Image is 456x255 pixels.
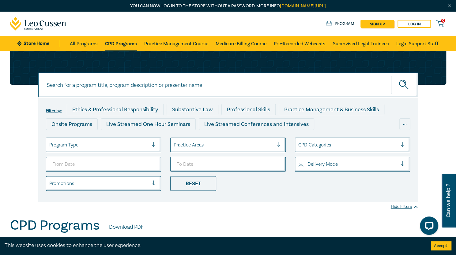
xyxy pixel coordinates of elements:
input: To Date [170,157,286,172]
div: Practice Management & Business Skills [279,104,384,115]
a: Legal Support Staff [396,36,439,51]
input: select [174,142,175,148]
input: select [49,142,51,148]
p: You can now log in to the store without a password. More info [10,3,446,9]
div: Onsite Programs [46,118,98,130]
a: Store Home [17,40,60,47]
span: 0 [441,19,445,23]
input: Search for a program title, program description or presenter name [38,72,418,97]
div: Reset [170,176,216,191]
a: Log in [398,20,431,28]
a: [DOMAIN_NAME][URL] [280,3,326,9]
a: Medicare Billing Course [216,36,266,51]
input: select [298,142,300,148]
div: Live Streamed Practical Workshops [46,133,143,145]
div: National Programs [290,133,346,145]
img: Close [447,3,452,9]
a: Download PDF [109,223,144,231]
div: Professional Skills [221,104,276,115]
div: Pre-Recorded Webcasts [146,133,217,145]
div: Substantive Law [167,104,218,115]
a: Supervised Legal Trainees [333,36,389,51]
div: 10 CPD Point Packages [220,133,287,145]
div: Hide Filters [391,204,418,210]
div: Live Streamed One Hour Seminars [101,118,196,130]
label: Filter by: [46,109,62,113]
iframe: LiveChat chat widget [415,214,441,240]
input: select [298,161,300,168]
span: Can we help ? [445,177,451,224]
div: ... [399,118,410,130]
input: select [49,180,51,187]
a: Pre-Recorded Webcasts [274,36,326,51]
a: sign up [360,20,394,28]
h1: CPD Programs [10,217,100,233]
div: Live Streamed Conferences and Intensives [199,118,314,130]
input: From Date [46,157,161,172]
a: CPD Programs [105,36,137,51]
button: Accept cookies [431,241,451,250]
div: This website uses cookies to enhance the user experience. [5,242,422,249]
a: All Programs [70,36,98,51]
div: Ethics & Professional Responsibility [67,104,164,115]
a: Practice Management Course [144,36,208,51]
a: Program [326,20,354,27]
